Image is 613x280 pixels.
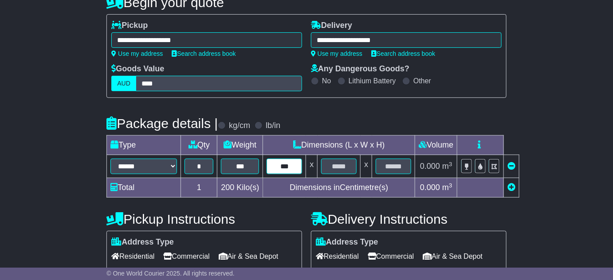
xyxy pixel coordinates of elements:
[311,64,409,74] label: Any Dangerous Goods?
[111,76,136,91] label: AUD
[442,162,452,171] span: m
[221,183,234,192] span: 200
[106,270,235,277] span: © One World Courier 2025. All rights reserved.
[413,77,431,85] label: Other
[423,249,483,263] span: Air & Sea Depot
[107,136,181,155] td: Type
[449,182,452,189] sup: 3
[217,178,263,198] td: Kilo(s)
[449,161,452,167] sup: 3
[368,249,414,263] span: Commercial
[107,178,181,198] td: Total
[442,183,452,192] span: m
[263,178,415,198] td: Dimensions in Centimetre(s)
[111,21,148,31] label: Pickup
[266,121,280,131] label: lb/in
[111,237,174,247] label: Address Type
[507,183,515,192] a: Add new item
[106,116,218,131] h4: Package details |
[371,50,435,57] a: Search address book
[415,136,457,155] td: Volume
[219,249,279,263] span: Air & Sea Depot
[111,50,163,57] a: Use my address
[263,136,415,155] td: Dimensions (L x W x H)
[181,136,217,155] td: Qty
[311,212,507,226] h4: Delivery Instructions
[181,178,217,198] td: 1
[311,50,362,57] a: Use my address
[311,21,352,31] label: Delivery
[507,162,515,171] a: Remove this item
[322,77,331,85] label: No
[306,155,318,178] td: x
[229,121,250,131] label: kg/cm
[420,183,440,192] span: 0.000
[217,136,263,155] td: Weight
[316,237,378,247] label: Address Type
[361,155,372,178] td: x
[111,249,154,263] span: Residential
[349,77,396,85] label: Lithium Battery
[316,249,359,263] span: Residential
[172,50,236,57] a: Search address book
[106,212,302,226] h4: Pickup Instructions
[420,162,440,171] span: 0.000
[163,249,209,263] span: Commercial
[111,64,164,74] label: Goods Value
